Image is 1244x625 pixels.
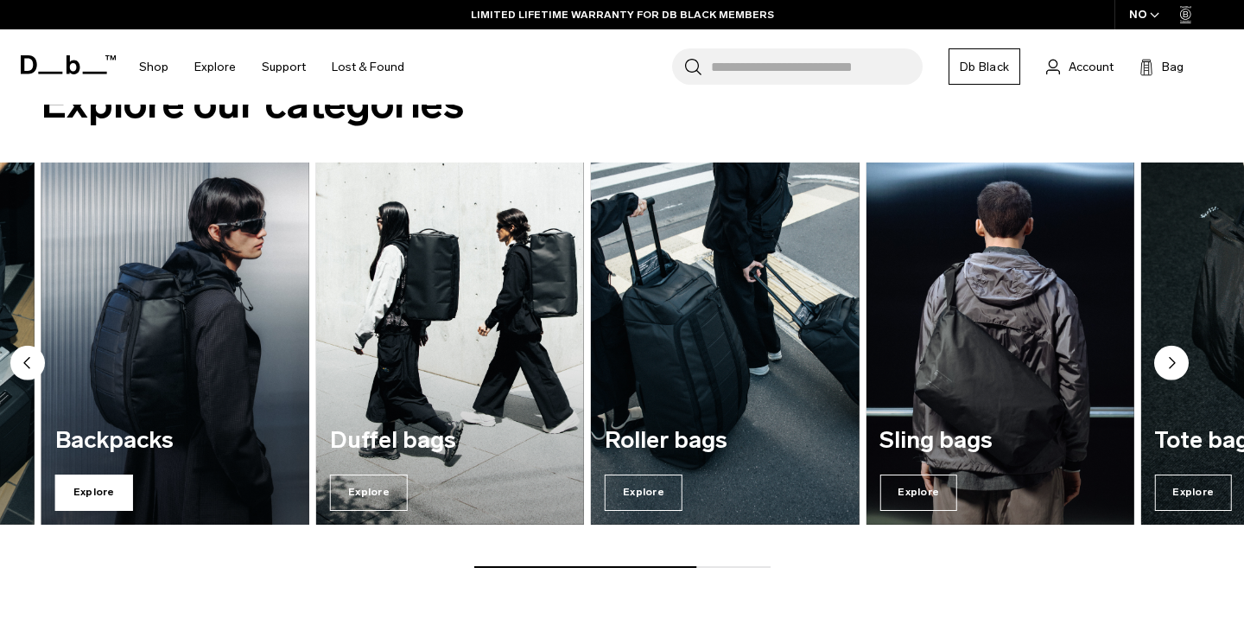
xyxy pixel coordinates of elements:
[605,428,845,454] h3: Roller bags
[1139,56,1184,77] button: Bag
[10,346,45,384] button: Previous slide
[605,475,682,511] span: Explore
[879,428,1120,454] h3: Sling bags
[591,163,859,525] div: 5 / 7
[139,36,168,98] a: Shop
[471,7,774,22] a: LIMITED LIFETIME WARRANTY FOR DB BLACK MEMBERS
[591,163,859,525] a: Roller bags Explore
[316,163,584,525] div: 4 / 7
[41,163,309,525] div: 3 / 7
[332,36,404,98] a: Lost & Found
[879,475,957,511] span: Explore
[1162,58,1184,76] span: Bag
[1154,346,1189,384] button: Next slide
[1069,58,1114,76] span: Account
[126,29,417,105] nav: Main Navigation
[194,36,236,98] a: Explore
[262,36,306,98] a: Support
[41,163,309,525] a: Backpacks Explore
[55,475,133,511] span: Explore
[1046,56,1114,77] a: Account
[55,428,295,454] h3: Backpacks
[316,163,584,525] a: Duffel bags Explore
[1154,475,1232,511] span: Explore
[330,475,408,511] span: Explore
[866,163,1133,525] div: 6 / 7
[330,428,570,454] h3: Duffel bags
[949,48,1020,85] a: Db Black
[866,163,1133,525] a: Sling bags Explore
